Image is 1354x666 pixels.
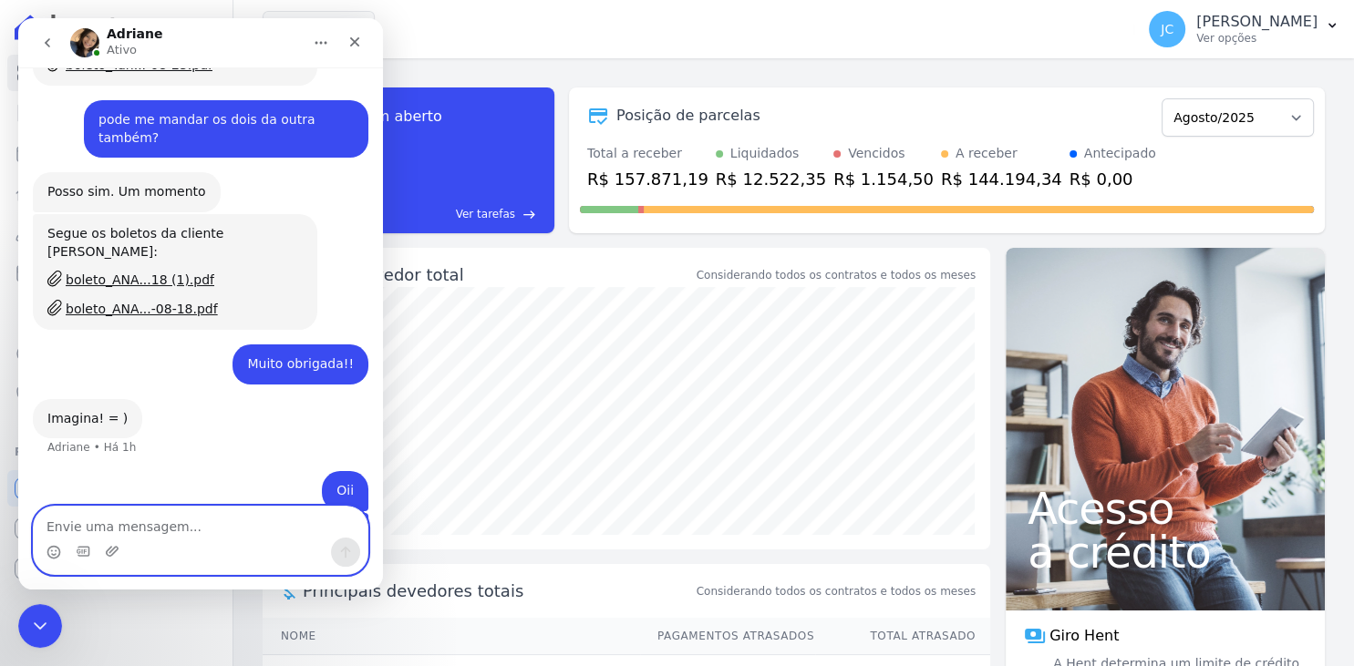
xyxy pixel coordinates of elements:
button: JC [PERSON_NAME] Ver opções [1134,4,1354,55]
div: Joice diz… [15,82,350,154]
div: boleto_ANA...-08-18.pdf [47,282,200,301]
a: Negativação [7,375,225,412]
a: Parcelas [7,135,225,171]
div: Joice diz… [15,453,350,495]
button: Upload do anexo [87,526,101,540]
span: Ver tarefas [456,206,515,222]
div: Oii [304,453,350,493]
div: R$ 1.154,50 [833,167,934,191]
div: R$ 157.871,19 [587,167,708,191]
div: Muito obrigada!! [214,326,350,366]
span: JC [1161,23,1173,36]
a: Ver tarefas east [330,206,536,222]
th: Total Atrasado [815,618,990,655]
div: Oii [318,464,336,482]
div: Adriane diz… [15,381,350,454]
div: Saldo devedor total [303,262,693,287]
button: Flex Inc [263,11,375,46]
a: Visão Geral [7,55,225,91]
div: R$ 12.522,35 [716,167,826,191]
p: [PERSON_NAME] [1196,13,1318,31]
button: Início [285,7,320,42]
a: boleto_ANA...-08-18.pdf [29,281,284,301]
iframe: Intercom live chat [18,18,383,589]
th: Nome [263,618,640,655]
div: boleto_ANA...18 (1).pdf [47,252,196,272]
div: Adriane diz… [15,196,350,326]
a: Contratos [7,95,225,131]
div: Plataformas [15,441,218,463]
a: Minha Carteira [7,255,225,292]
span: Principais devedores totais [303,579,693,603]
div: Segue os boletos da cliente [PERSON_NAME]:boleto_ANA...18 (1).pdfboleto_ANA...-08-18.pdf [15,196,299,312]
div: R$ 0,00 [1070,167,1156,191]
div: R$ 144.194,34 [941,167,1062,191]
div: pode me mandar os dois da outra também? [66,82,350,139]
div: Total a receber [587,144,708,163]
a: Lotes [7,175,225,211]
div: Liquidados [730,144,800,163]
div: Vencidos [848,144,904,163]
p: Ativo [88,23,119,41]
div: Posição de parcelas [616,105,760,127]
button: Selecionador de Emoji [28,527,43,541]
button: Enviar uma mensagem [313,519,342,548]
div: Muito obrigada!! [229,337,336,355]
a: Crédito [7,335,225,372]
p: Ver opções [1196,31,1318,46]
div: Posso sim. Um momento [15,154,202,194]
div: Imagina! = ) [29,392,109,410]
span: a crédito [1028,530,1303,574]
a: Conta Hent [7,510,225,547]
div: Adriane diz… [15,154,350,196]
button: Selecionador de GIF [57,526,72,540]
iframe: Intercom live chat [18,604,62,648]
textarea: Envie uma mensagem... [16,488,349,519]
a: Clientes [7,215,225,251]
a: Transferências [7,295,225,332]
div: Segue os boletos da cliente [PERSON_NAME]: [29,207,284,242]
span: Giro Hent [1049,625,1119,647]
div: Adriane • Há 1h [29,424,118,435]
span: Acesso [1028,487,1303,530]
div: Considerando todos os contratos e todos os meses [697,267,976,283]
div: A receber [956,144,1018,163]
div: Antecipado [1084,144,1156,163]
a: Recebíveis [7,470,225,507]
div: Posso sim. Um momento [29,165,188,183]
a: boleto_ANA...18 (1).pdf [29,251,284,272]
div: pode me mandar os dois da outra também? [80,93,336,128]
span: Considerando todos os contratos e todos os meses [697,583,976,599]
th: Pagamentos Atrasados [640,618,815,655]
div: Imagina! = )Adriane • Há 1h [15,381,124,421]
div: Fechar [320,7,353,40]
div: Joice diz… [15,326,350,381]
span: east [522,208,536,221]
